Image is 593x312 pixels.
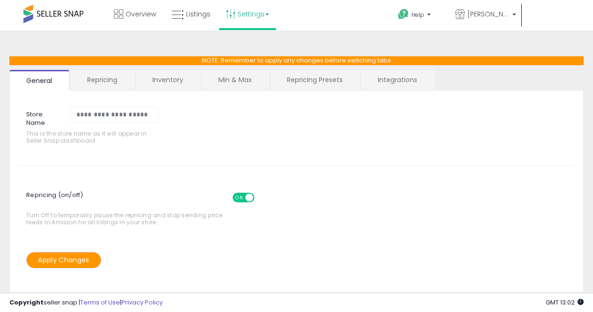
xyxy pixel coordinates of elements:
span: Listings [186,9,210,19]
label: Store Name [19,107,63,128]
div: seller snap | | [9,298,163,307]
a: Privacy Policy [121,298,163,307]
span: [PERSON_NAME] Online Stores [467,9,510,19]
span: Help [412,11,424,19]
i: Get Help [398,8,409,20]
span: Repricing (on/off) [26,186,263,212]
strong: Copyright [9,298,44,307]
span: Turn Off to temporarily pause the repricing and stop sending price feeds to Amazon for all listin... [26,188,227,226]
a: Terms of Use [80,298,120,307]
button: Apply Changes [26,252,101,268]
a: Inventory [135,70,200,90]
a: General [9,70,69,91]
span: 2025-08-12 13:02 GMT [546,298,584,307]
a: Repricing [70,70,134,90]
span: This is the store name as it will appear in Seller Snap dashboard. [26,130,164,145]
a: Help [390,1,447,30]
a: Repricing Presets [270,70,360,90]
span: Overview [126,9,156,19]
span: OFF [253,193,268,201]
p: NOTE: Remember to apply any changes before switching tabs [9,56,584,65]
a: Integrations [361,70,434,90]
a: Min & Max [202,70,269,90]
span: ON [233,193,245,201]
